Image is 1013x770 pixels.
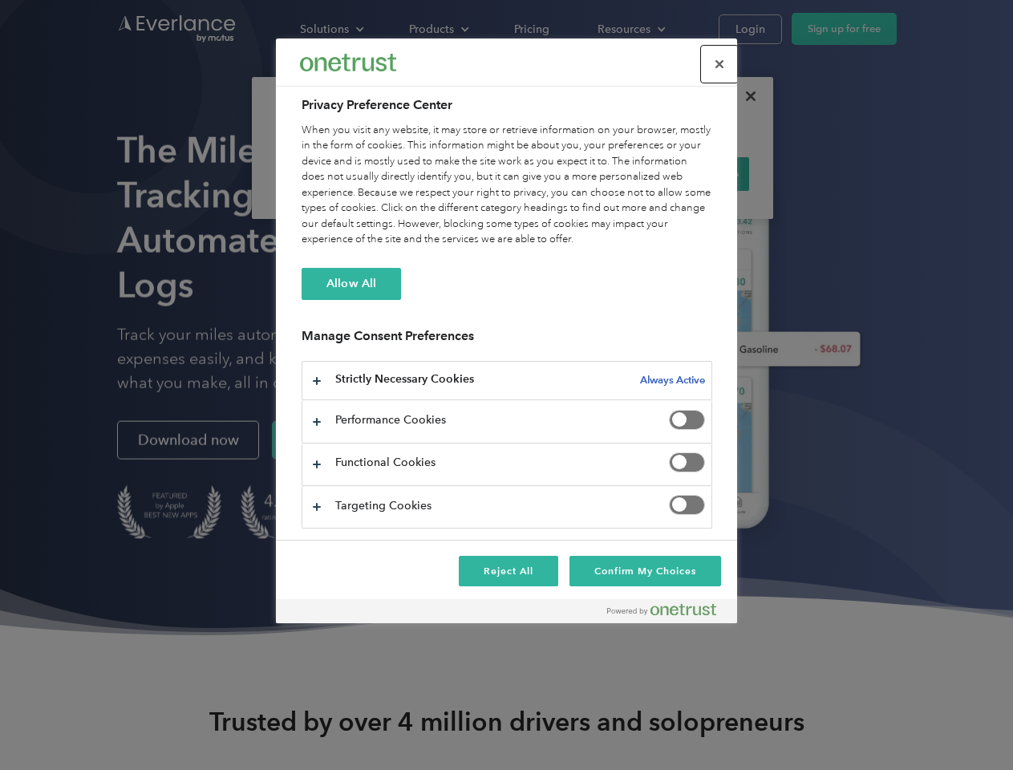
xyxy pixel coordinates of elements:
[459,556,558,586] button: Reject All
[300,47,396,79] div: Everlance
[276,38,737,623] div: Privacy Preference Center
[607,603,729,623] a: Powered by OneTrust Opens in a new Tab
[302,328,712,353] h3: Manage Consent Preferences
[302,95,712,115] h2: Privacy Preference Center
[702,47,737,82] button: Close
[569,556,721,586] button: Confirm My Choices
[276,38,737,623] div: Preference center
[300,54,396,71] img: Everlance
[607,603,716,616] img: Powered by OneTrust Opens in a new Tab
[302,268,401,300] button: Allow All
[302,123,712,248] div: When you visit any website, it may store or retrieve information on your browser, mostly in the f...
